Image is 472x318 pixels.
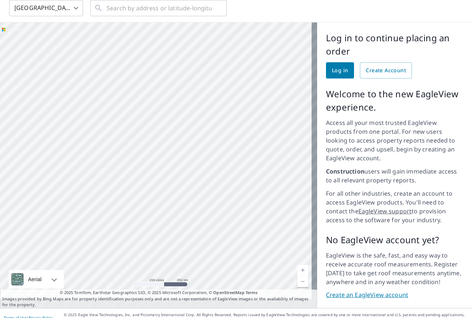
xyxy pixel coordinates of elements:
span: Create Account [366,66,406,75]
p: Log in to continue placing an order [326,31,463,58]
a: Log in [326,62,354,78]
strong: Construction [326,167,364,175]
a: Current Level 5, Zoom In [297,265,308,276]
p: Welcome to the new EagleView experience. [326,87,463,114]
p: For all other industries, create an account to access EagleView products. You'll need to contact ... [326,189,463,224]
a: Create Account [360,62,412,78]
a: Terms [246,290,258,295]
p: EagleView is the safe, fast, and easy way to receive accurate roof measurements. Register [DATE] ... [326,251,463,286]
p: Access all your most trusted EagleView products from one portal. For new users looking to access ... [326,118,463,163]
a: Current Level 5, Zoom Out [297,276,308,287]
p: users will gain immediate access to all relevant property reports. [326,167,463,185]
span: Log in [332,66,348,75]
p: No EagleView account yet? [326,233,463,247]
div: Aerial [26,270,44,289]
a: OpenStreetMap [213,290,244,295]
span: © 2025 TomTom, Earthstar Geographics SIO, © 2025 Microsoft Corporation, © [60,290,258,296]
div: Aerial [9,270,64,289]
a: EagleView support [358,207,412,215]
a: Create an EagleView account [326,291,463,299]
